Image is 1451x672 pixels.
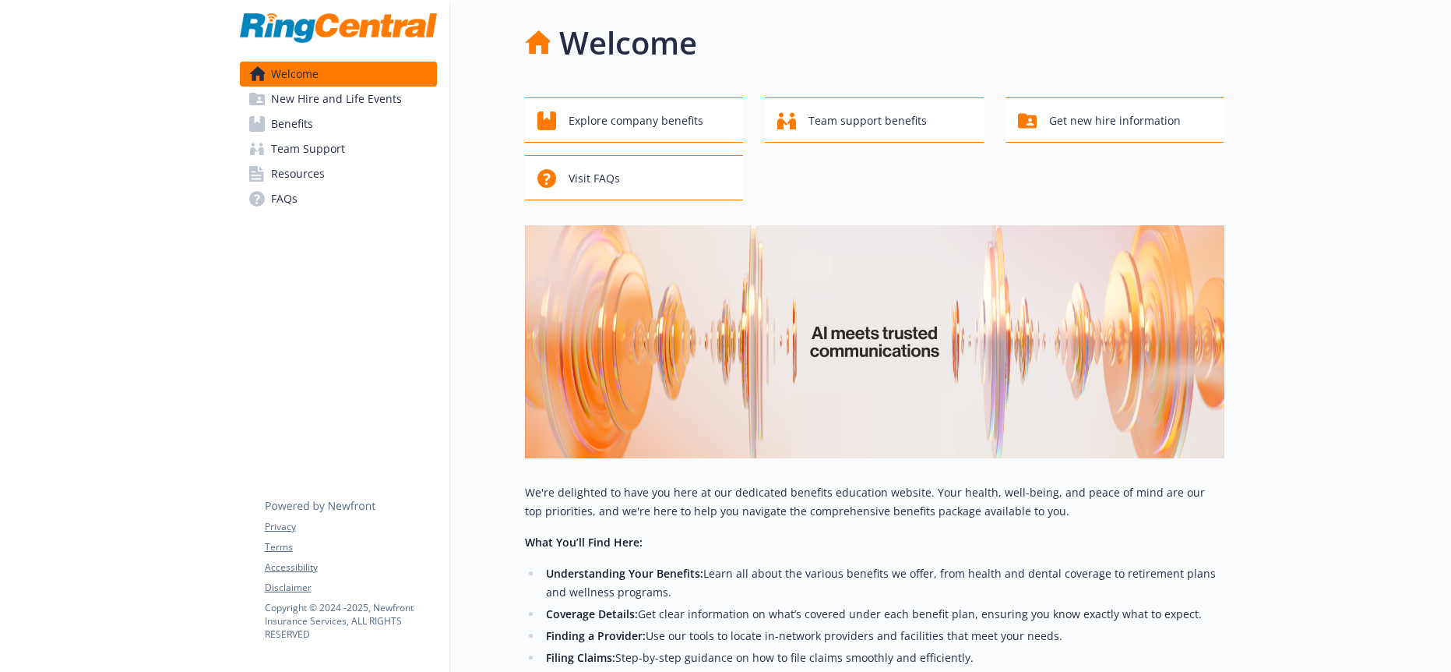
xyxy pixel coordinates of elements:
[271,87,402,111] span: New Hire and Life Events
[542,649,1224,667] li: Step-by-step guidance on how to file claims smoothly and efficiently.
[525,535,643,550] strong: What You’ll Find Here:
[265,520,436,534] a: Privacy
[808,106,927,136] span: Team support benefits
[569,164,620,193] span: Visit FAQs
[240,136,437,161] a: Team Support
[546,607,638,621] strong: Coverage Details:
[1049,106,1181,136] span: Get new hire information
[1005,97,1224,143] button: Get new hire information
[542,627,1224,645] li: Use our tools to locate in-network providers and facilities that meet your needs.
[271,111,313,136] span: Benefits
[546,566,703,581] strong: Understanding Your Benefits:
[569,106,703,136] span: Explore company benefits
[542,564,1224,602] li: Learn all about the various benefits we offer, from health and dental coverage to retirement plan...
[542,605,1224,624] li: Get clear information on what’s covered under each benefit plan, ensuring you know exactly what t...
[240,87,437,111] a: New Hire and Life Events
[265,561,436,575] a: Accessibility
[765,97,984,143] button: Team support benefits
[271,186,298,211] span: FAQs
[271,136,345,161] span: Team Support
[271,161,325,186] span: Resources
[546,628,646,643] strong: Finding a Provider:
[271,62,319,87] span: Welcome
[265,581,436,595] a: Disclaimer
[240,161,437,186] a: Resources
[240,186,437,211] a: FAQs
[525,97,744,143] button: Explore company benefits
[240,62,437,87] a: Welcome
[265,540,436,554] a: Terms
[265,601,436,641] p: Copyright © 2024 - 2025 , Newfront Insurance Services, ALL RIGHTS RESERVED
[559,19,697,66] h1: Welcome
[240,111,437,136] a: Benefits
[525,225,1224,458] img: overview page banner
[546,650,615,665] strong: Filing Claims:
[525,483,1224,521] p: We're delighted to have you here at our dedicated benefits education website. Your health, well-b...
[525,155,744,200] button: Visit FAQs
